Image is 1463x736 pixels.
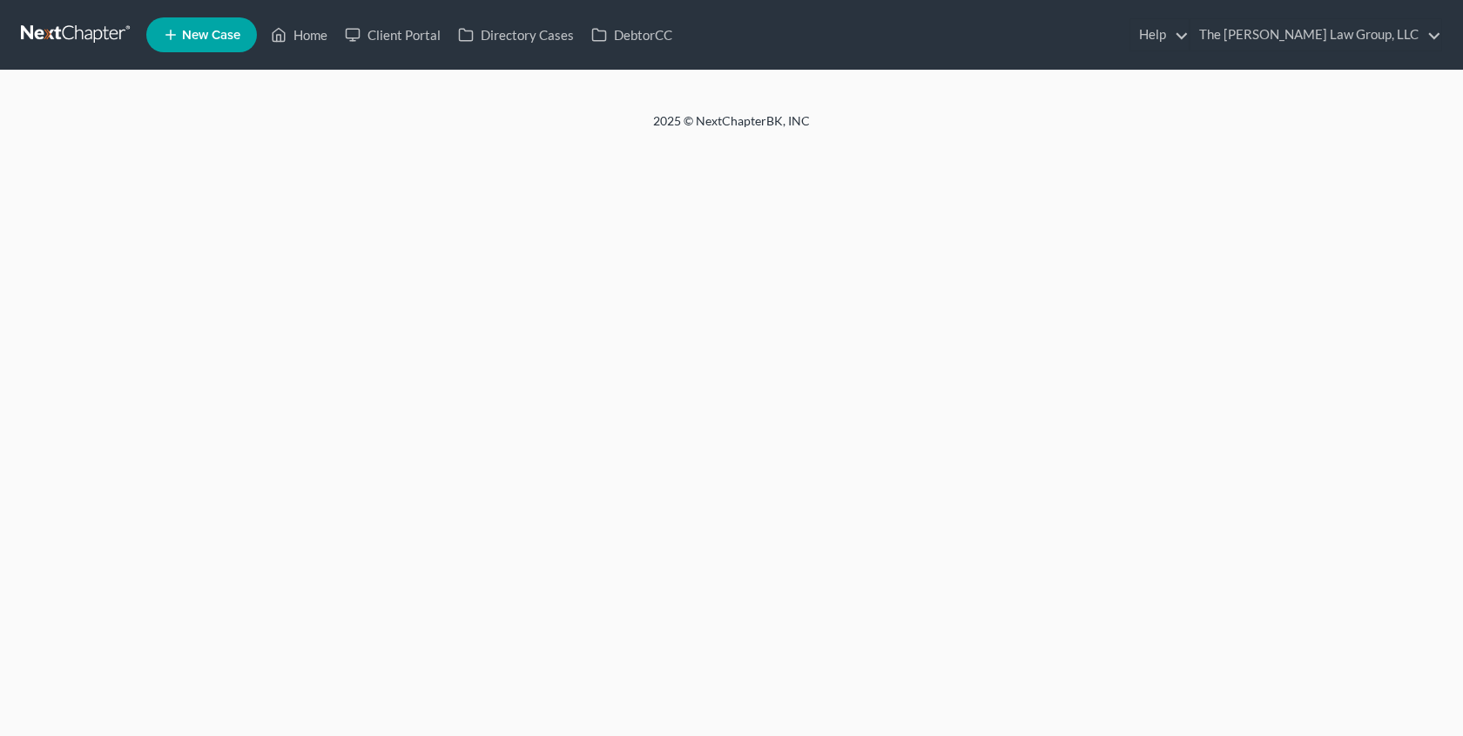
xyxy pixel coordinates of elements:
a: Home [262,19,336,51]
a: Help [1130,19,1189,51]
a: Directory Cases [449,19,583,51]
a: The [PERSON_NAME] Law Group, LLC [1190,19,1441,51]
a: Client Portal [336,19,449,51]
div: 2025 © NextChapterBK, INC [235,112,1228,144]
a: DebtorCC [583,19,681,51]
new-legal-case-button: New Case [146,17,257,52]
